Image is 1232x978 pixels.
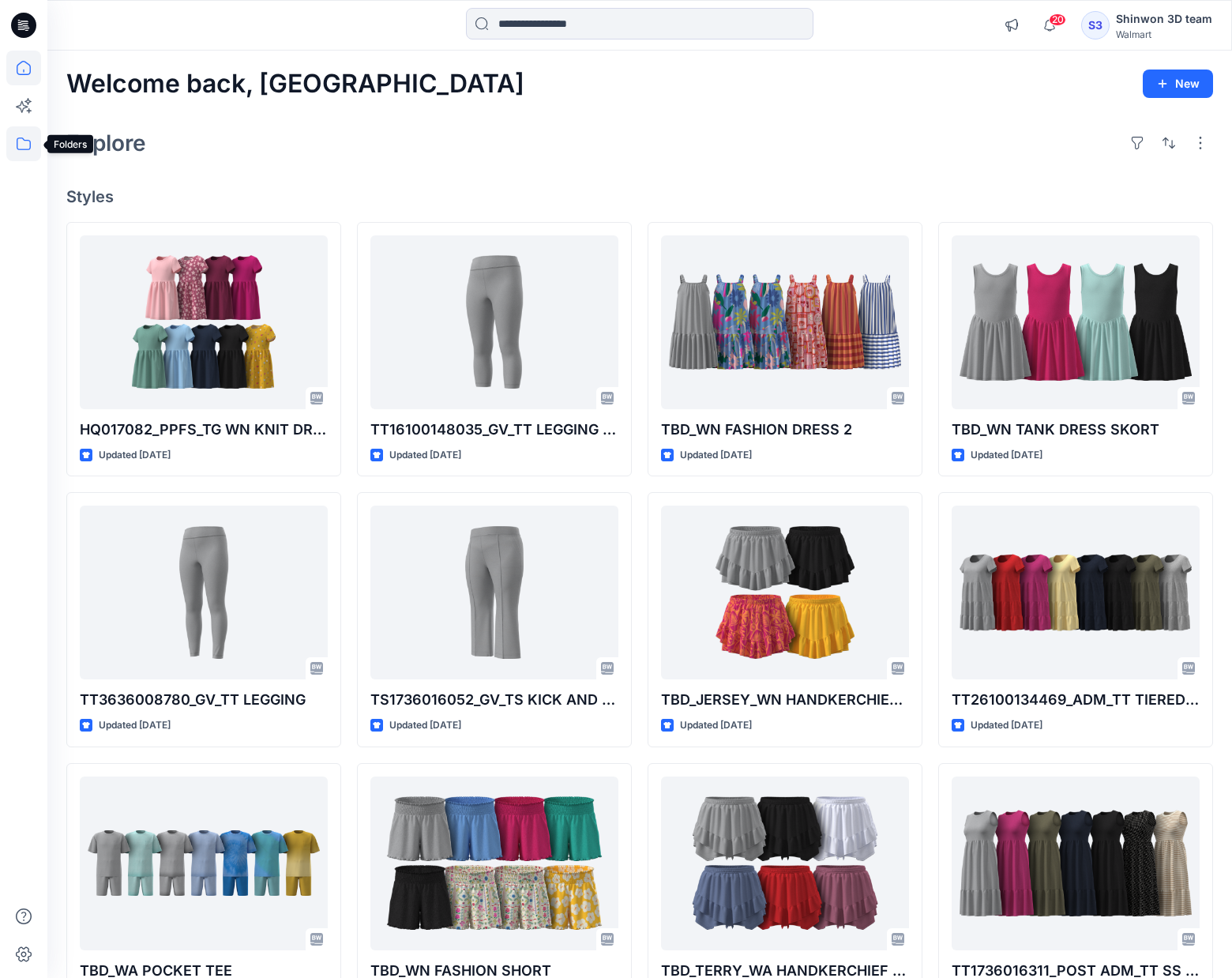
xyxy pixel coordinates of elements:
a: TT16100148035_GV_TT LEGGING CAPRI [370,235,618,409]
p: Updated [DATE] [680,447,752,464]
p: Updated [DATE] [389,717,461,734]
p: Updated [DATE] [971,717,1042,734]
h2: Welcome back, [GEOGRAPHIC_DATA] [66,70,524,99]
p: TT3636008780_GV_TT LEGGING [80,689,328,711]
div: Shinwon 3D team [1116,9,1212,28]
div: S3 [1081,11,1110,39]
div: Walmart [1116,28,1212,40]
p: TBD_JERSEY_WN HANDKERCHIEF SKORT [661,689,909,711]
p: HQ017082_PPFS_TG WN KNIT DRESS [80,419,328,441]
a: TBD_WA POCKET TEE [80,777,328,950]
h2: Explore [66,130,146,156]
a: TT3636008780_GV_TT LEGGING [80,506,328,679]
p: TBD_WN TANK DRESS SKORT [952,419,1200,441]
a: TBD_WN TANK DRESS SKORT [952,235,1200,409]
p: Updated [DATE] [680,717,752,734]
button: New [1143,70,1213,98]
a: TBD_JERSEY_WN HANDKERCHIEF SKORT [661,506,909,679]
span: 20 [1049,13,1066,26]
a: TT1736016311_POST ADM_TT SS SLVLS TIERED KNIT DRESS [952,777,1200,950]
p: Updated [DATE] [389,447,461,464]
a: HQ017082_PPFS_TG WN KNIT DRESS [80,235,328,409]
p: Updated [DATE] [99,717,171,734]
a: TT26100134469_ADM_TT TIERED KNIT DRESS [952,506,1200,679]
p: Updated [DATE] [99,447,171,464]
h4: Styles [66,187,1213,206]
p: TS1736016052_GV_TS KICK AND FLARE PANT [370,689,618,711]
a: TS1736016052_GV_TS KICK AND FLARE PANT [370,506,618,679]
a: TBD_TERRY_WA HANDKERCHIEF SKORT [661,777,909,950]
p: Updated [DATE] [971,447,1042,464]
p: TBD_WN FASHION DRESS 2 [661,419,909,441]
p: TT26100134469_ADM_TT TIERED KNIT DRESS [952,689,1200,711]
a: TBD_WN FASHION DRESS 2 [661,235,909,409]
a: TBD_WN FASHION SHORT [370,777,618,950]
p: TT16100148035_GV_TT LEGGING CAPRI [370,419,618,441]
